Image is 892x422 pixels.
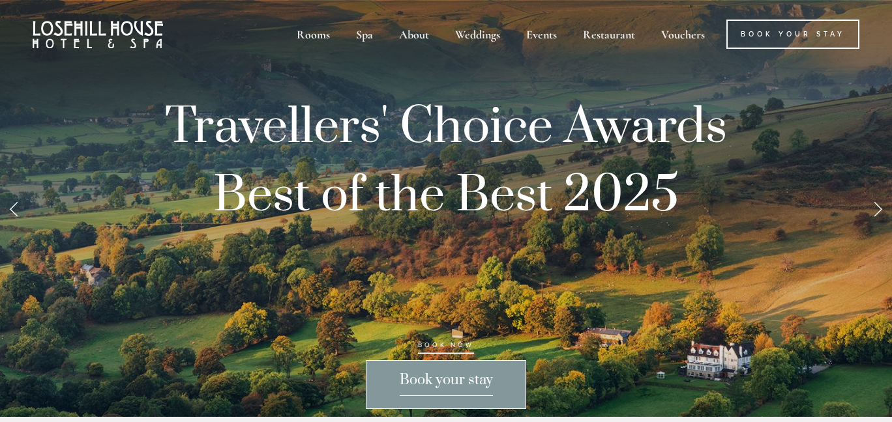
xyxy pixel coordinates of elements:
a: Book your stay [366,360,526,409]
div: Weddings [443,20,512,49]
a: Vouchers [649,20,717,49]
div: Events [514,20,569,49]
div: Rooms [285,20,342,49]
div: Restaurant [571,20,647,49]
a: BOOK NOW [418,341,474,354]
div: About [387,20,441,49]
p: Travellers' Choice Awards Best of the Best 2025 [113,93,779,367]
a: Book Your Stay [726,20,859,49]
a: Next Slide [863,189,892,228]
div: Spa [344,20,385,49]
span: Book your stay [400,371,493,396]
img: Losehill House [33,21,163,48]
